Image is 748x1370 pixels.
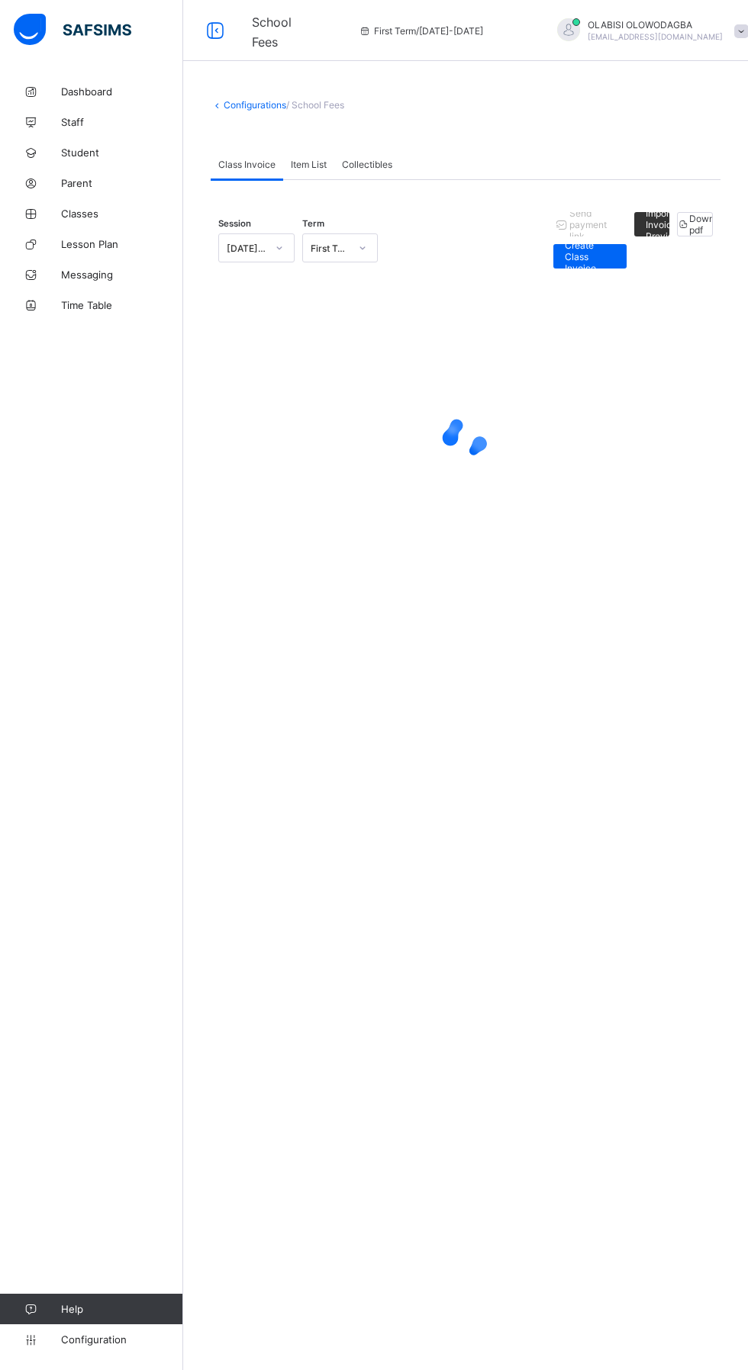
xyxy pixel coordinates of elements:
[61,146,183,159] span: Student
[61,299,183,311] span: Time Table
[342,159,392,170] span: Collectibles
[224,99,286,111] a: Configurations
[252,14,292,50] span: School Fees
[14,14,131,46] img: safsims
[311,243,350,254] div: First Term
[286,99,344,111] span: / School Fees
[61,238,183,250] span: Lesson Plan
[689,213,733,236] span: Download pdf
[565,240,615,274] span: Create Class Invoice
[359,25,483,37] span: session/term information
[61,269,183,281] span: Messaging
[61,85,183,98] span: Dashboard
[218,218,251,229] span: Session
[227,243,266,254] div: [DATE]-[DATE]
[61,1333,182,1346] span: Configuration
[61,116,183,128] span: Staff
[61,207,183,220] span: Classes
[61,1303,182,1315] span: Help
[302,218,324,229] span: Term
[588,32,723,41] span: [EMAIL_ADDRESS][DOMAIN_NAME]
[646,207,704,242] span: Import Invoice From Previous Term
[218,159,276,170] span: Class Invoice
[569,207,615,242] span: Send payment link
[61,177,183,189] span: Parent
[588,19,723,31] span: OLABISI OLOWODAGBA
[291,159,327,170] span: Item List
